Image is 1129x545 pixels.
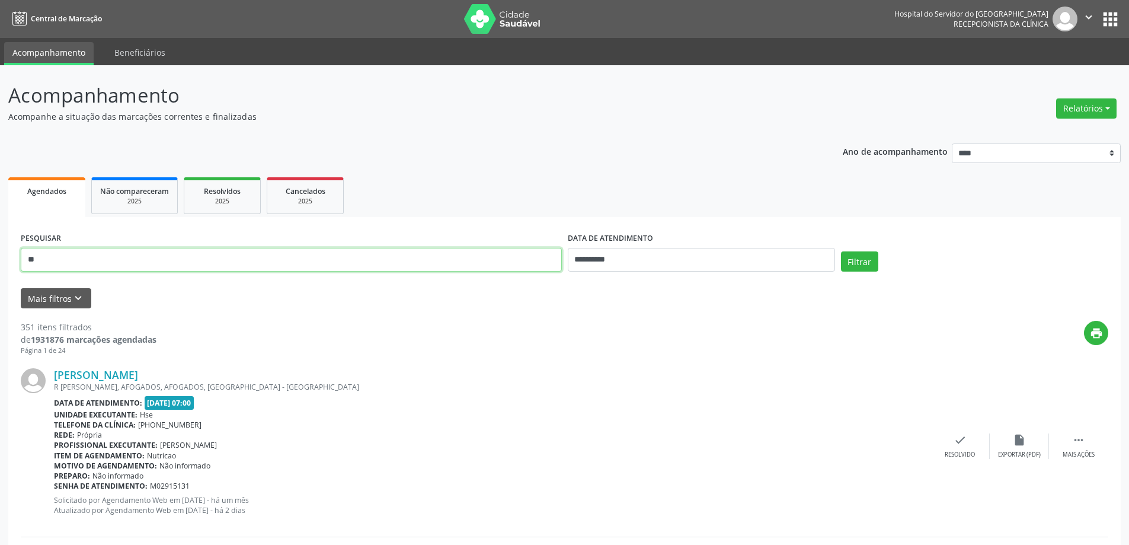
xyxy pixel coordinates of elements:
[4,42,94,65] a: Acompanhamento
[841,251,878,272] button: Filtrar
[54,461,157,471] b: Motivo de agendamento:
[21,230,61,248] label: PESQUISAR
[100,197,169,206] div: 2025
[1084,321,1108,345] button: print
[160,440,217,450] span: [PERSON_NAME]
[150,481,190,491] span: M02915131
[276,197,335,206] div: 2025
[1100,9,1121,30] button: apps
[159,461,210,471] span: Não informado
[54,420,136,430] b: Telefone da clínica:
[1072,434,1085,447] i: 
[843,144,948,158] p: Ano de acompanhamento
[954,19,1048,29] span: Recepcionista da clínica
[31,14,102,24] span: Central de Marcação
[1077,7,1100,31] button: 
[21,288,91,309] button: Mais filtroskeyboard_arrow_down
[147,451,176,461] span: Nutricao
[1013,434,1026,447] i: insert_drive_file
[92,471,143,481] span: Não informado
[54,368,138,381] a: [PERSON_NAME]
[954,434,967,447] i: check
[193,197,252,206] div: 2025
[138,420,202,430] span: [PHONE_NUMBER]
[8,9,102,28] a: Central de Marcação
[27,186,66,196] span: Agendados
[945,451,975,459] div: Resolvido
[1090,327,1103,340] i: print
[54,440,158,450] b: Profissional executante:
[54,410,137,420] b: Unidade executante:
[106,42,174,63] a: Beneficiários
[21,368,46,393] img: img
[8,110,787,123] p: Acompanhe a situação das marcações correntes e finalizadas
[54,382,930,392] div: R [PERSON_NAME], AFOGADOS, AFOGADOS, [GEOGRAPHIC_DATA] - [GEOGRAPHIC_DATA]
[72,292,85,305] i: keyboard_arrow_down
[77,430,102,440] span: Própria
[21,346,156,356] div: Página 1 de 24
[1056,98,1117,119] button: Relatórios
[31,334,156,345] strong: 1931876 marcações agendadas
[894,9,1048,19] div: Hospital do Servidor do [GEOGRAPHIC_DATA]
[100,186,169,196] span: Não compareceram
[21,321,156,333] div: 351 itens filtrados
[286,186,325,196] span: Cancelados
[140,410,153,420] span: Hse
[54,471,90,481] b: Preparo:
[21,333,156,346] div: de
[1063,451,1095,459] div: Mais ações
[568,230,653,248] label: DATA DE ATENDIMENTO
[54,398,142,408] b: Data de atendimento:
[145,396,194,410] span: [DATE] 07:00
[204,186,241,196] span: Resolvidos
[54,430,75,440] b: Rede:
[998,451,1041,459] div: Exportar (PDF)
[54,495,930,515] p: Solicitado por Agendamento Web em [DATE] - há um mês Atualizado por Agendamento Web em [DATE] - h...
[54,481,148,491] b: Senha de atendimento:
[1053,7,1077,31] img: img
[1082,11,1095,24] i: 
[8,81,787,110] p: Acompanhamento
[54,451,145,461] b: Item de agendamento:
